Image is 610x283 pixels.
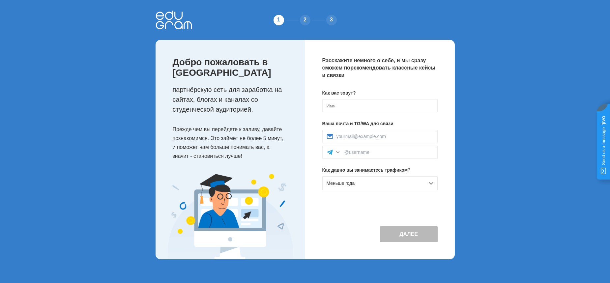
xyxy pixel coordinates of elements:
div: 2 [299,14,312,27]
button: Далее [380,226,438,242]
input: Имя [322,99,438,112]
p: Расскажите немного о себе, и мы сразу сможем порекомендовать классные кейсы и связки [322,57,438,79]
p: Прежде чем вы перейдете к заливу, давайте познакомимся. Это займёт не более 5 минут, и поможет на... [173,125,292,161]
p: партнёрскую сеть для заработка на сайтах, блогах и каналах со студенческой аудиторией. [173,85,292,114]
input: @username [344,150,433,155]
span: Меньше года [327,181,355,186]
input: yourmail@example.com [336,134,433,139]
p: Как вас зовут? [322,90,438,97]
p: Ваша почта и TG/WA для связи [322,120,438,127]
div: 1 [272,14,285,27]
img: Expert Image [168,174,293,259]
p: Добро пожаловать в [GEOGRAPHIC_DATA] [173,57,292,78]
div: 3 [325,14,338,27]
p: Как давно вы занимаетесь трафиком? [322,167,438,174]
